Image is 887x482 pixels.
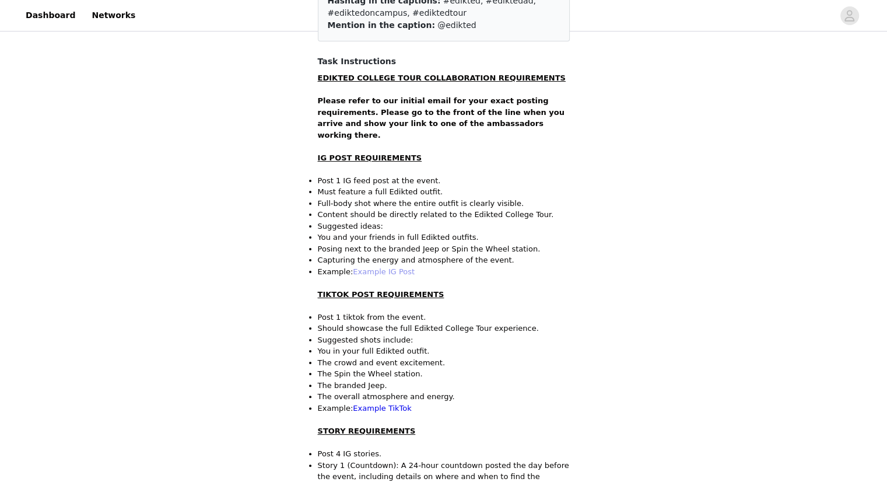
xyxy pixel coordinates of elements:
li: Example: [318,403,570,414]
strong: EDIKTED COLLEGE TOUR COLLABORATION REQUIREMENTS [318,74,566,82]
p: You and your friends in full Edikted outfits. [318,232,570,243]
a: Dashboard [19,2,82,29]
h4: Task Instructions [318,55,570,68]
strong: IG POST REQUIREMENTS [318,153,422,162]
p: Post 1 tiktok from the event. [318,312,570,323]
p: Posing next to the branded Jeep or Spin the Wheel station. [318,243,570,255]
p: The overall atmosphere and energy. [318,391,570,403]
p: Must feature a full Edikted outfit. [318,186,570,198]
a: Example IG Post [353,267,415,276]
span: Mention in the caption: [328,20,435,30]
strong: TIKTOK POST REQUIREMENTS [318,290,444,299]
p: You in your full Edikted outfit. [318,345,570,357]
p: Suggested ideas: [318,221,570,232]
li: Example: [318,266,570,278]
p: The branded Jeep. [318,380,570,392]
strong: STORY REQUIREMENTS [318,427,416,435]
p: Post 4 IG stories. [318,448,570,460]
p: Suggested shots include: [318,334,570,346]
div: avatar [844,6,855,25]
a: Networks [85,2,142,29]
p: Capturing the energy and atmosphere of the event. [318,254,570,266]
p: Should showcase the full Edikted College Tour experience. [318,323,570,334]
p: Content should be directly related to the Edikted College Tour. [318,209,570,221]
a: Example TikTok [353,404,411,413]
strong: Please refer to our initial email for your exact posting requirements. Please go to the front of ... [318,96,565,139]
p: Post 1 IG feed post at the event. [318,175,570,187]
span: @edikted [437,20,476,30]
p: The Spin the Wheel station. [318,368,570,380]
p: Full-body shot where the entire outfit is clearly visible. [318,198,570,209]
p: The crowd and event excitement. [318,357,570,369]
